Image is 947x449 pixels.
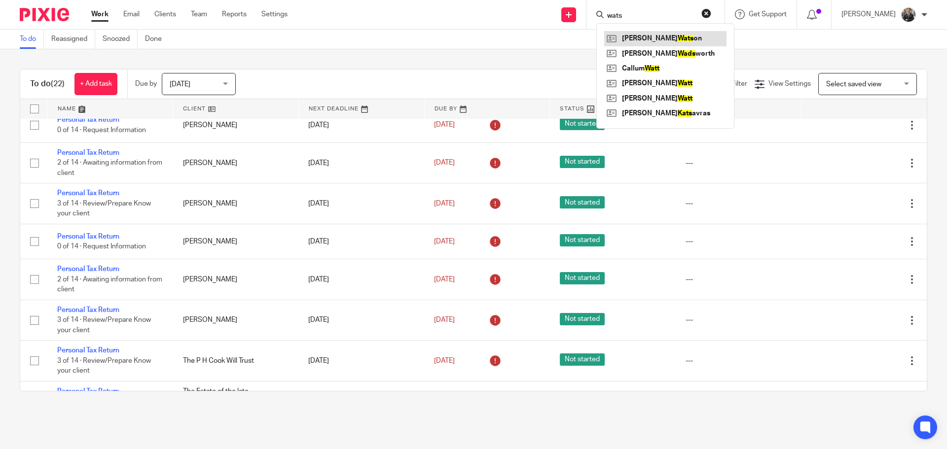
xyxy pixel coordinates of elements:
[560,156,605,168] span: Not started
[173,142,299,183] td: [PERSON_NAME]
[173,341,299,381] td: The P H Cook Will Trust
[434,160,455,167] span: [DATE]
[261,9,288,19] a: Settings
[103,30,138,49] a: Snoozed
[173,183,299,224] td: [PERSON_NAME]
[170,81,190,88] span: [DATE]
[222,9,247,19] a: Reports
[560,353,605,366] span: Not started
[57,316,151,334] span: 3 of 14 · Review/Prepare Know your client
[686,275,792,284] div: ---
[57,307,119,313] a: Personal Tax Return
[901,7,916,23] img: Headshot.jpg
[191,9,207,19] a: Team
[74,73,117,95] a: + Add task
[298,300,424,340] td: [DATE]
[686,315,792,325] div: ---
[57,276,162,293] span: 2 of 14 · Awaiting information from client
[560,234,605,246] span: Not started
[154,9,176,19] a: Clients
[173,259,299,300] td: [PERSON_NAME]
[57,190,119,197] a: Personal Tax Return
[434,357,455,364] span: [DATE]
[57,160,162,177] span: 2 of 14 · Awaiting information from client
[51,80,65,88] span: (22)
[826,81,881,88] span: Select saved view
[298,107,424,142] td: [DATE]
[701,8,711,18] button: Clear
[768,80,811,87] span: View Settings
[298,183,424,224] td: [DATE]
[57,243,146,250] span: 0 of 14 · Request Information
[298,259,424,300] td: [DATE]
[57,388,119,395] a: Personal Tax Return
[731,80,747,87] span: Filter
[298,341,424,381] td: [DATE]
[57,266,119,273] a: Personal Tax Return
[135,79,157,89] p: Due by
[560,196,605,208] span: Not started
[298,381,424,421] td: [DATE]
[298,224,424,259] td: [DATE]
[434,200,455,207] span: [DATE]
[560,313,605,325] span: Not started
[606,12,695,21] input: Search
[173,381,299,421] td: The Estate of the late [PERSON_NAME] [PERSON_NAME]
[57,357,151,375] span: 3 of 14 · Review/Prepare Know your client
[57,127,146,134] span: 0 of 14 · Request Information
[434,238,455,245] span: [DATE]
[57,347,119,354] a: Personal Tax Return
[841,9,896,19] p: [PERSON_NAME]
[686,356,792,366] div: ---
[686,120,792,130] div: ---
[91,9,109,19] a: Work
[686,158,792,168] div: ---
[30,79,65,89] h1: To do
[560,272,605,284] span: Not started
[145,30,169,49] a: Done
[434,122,455,129] span: [DATE]
[749,11,787,18] span: Get Support
[686,237,792,246] div: ---
[57,200,151,217] span: 3 of 14 · Review/Prepare Know your client
[173,107,299,142] td: [PERSON_NAME]
[57,116,119,123] a: Personal Tax Return
[434,276,455,283] span: [DATE]
[123,9,140,19] a: Email
[173,224,299,259] td: [PERSON_NAME]
[560,118,605,130] span: Not started
[20,30,44,49] a: To do
[434,316,455,323] span: [DATE]
[20,8,69,21] img: Pixie
[57,149,119,156] a: Personal Tax Return
[173,300,299,340] td: [PERSON_NAME]
[686,199,792,208] div: ---
[51,30,95,49] a: Reassigned
[298,142,424,183] td: [DATE]
[57,233,119,240] a: Personal Tax Return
